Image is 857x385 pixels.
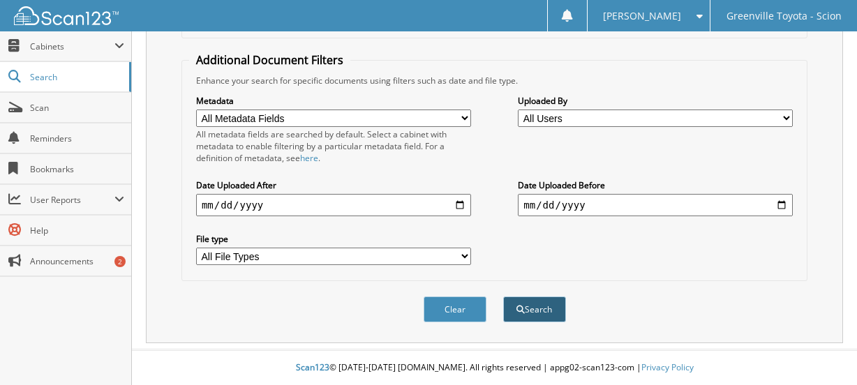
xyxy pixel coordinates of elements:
[196,179,471,191] label: Date Uploaded After
[518,179,793,191] label: Date Uploaded Before
[30,133,124,144] span: Reminders
[114,256,126,267] div: 2
[30,255,124,267] span: Announcements
[726,12,842,20] span: Greenville Toyota - Scion
[196,128,471,164] div: All metadata fields are searched by default. Select a cabinet with metadata to enable filtering b...
[603,12,681,20] span: [PERSON_NAME]
[189,52,350,68] legend: Additional Document Filters
[424,296,486,322] button: Clear
[196,194,471,216] input: start
[189,75,800,86] div: Enhance your search for specific documents using filters such as date and file type.
[30,163,124,175] span: Bookmarks
[30,71,122,83] span: Search
[196,95,471,107] label: Metadata
[503,296,566,322] button: Search
[296,361,329,373] span: Scan123
[30,194,114,206] span: User Reports
[641,361,694,373] a: Privacy Policy
[30,40,114,52] span: Cabinets
[518,95,793,107] label: Uploaded By
[14,6,119,25] img: scan123-logo-white.svg
[787,318,857,385] iframe: Chat Widget
[30,225,124,236] span: Help
[132,351,857,385] div: © [DATE]-[DATE] [DOMAIN_NAME]. All rights reserved | appg02-scan123-com |
[518,194,793,216] input: end
[30,102,124,114] span: Scan
[196,233,471,245] label: File type
[300,152,318,164] a: here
